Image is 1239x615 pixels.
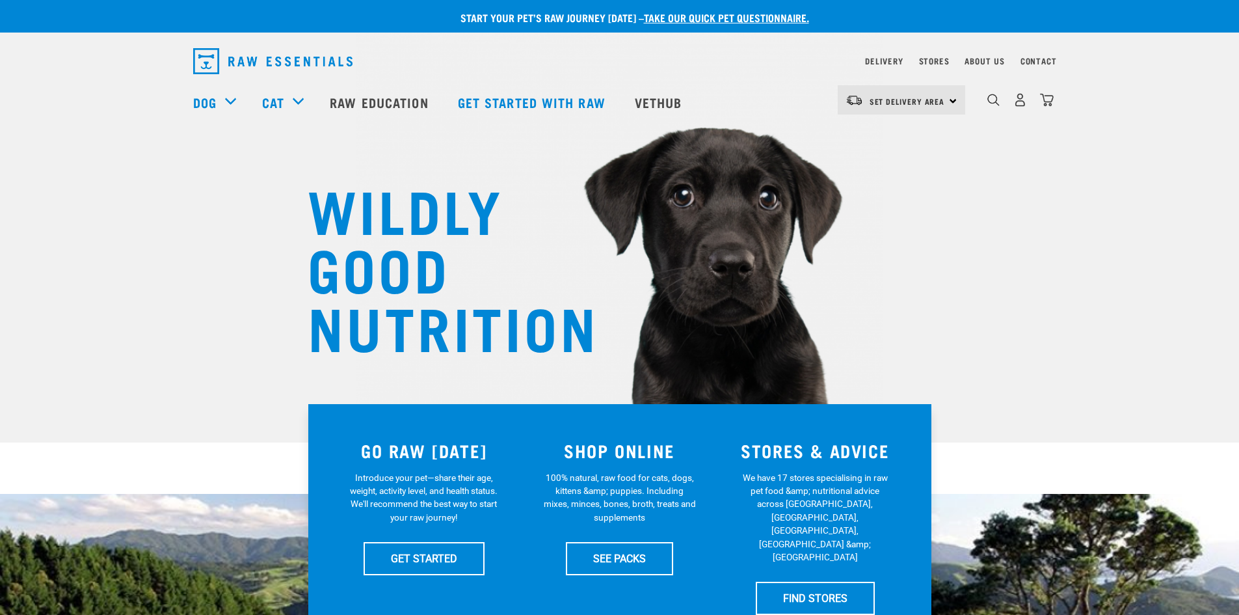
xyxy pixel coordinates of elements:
[193,48,353,74] img: Raw Essentials Logo
[919,59,950,63] a: Stores
[262,92,284,112] a: Cat
[529,441,710,461] h3: SHOP ONLINE
[364,542,485,575] a: GET STARTED
[1020,59,1057,63] a: Contact
[317,76,444,128] a: Raw Education
[308,179,568,355] h1: WILDLY GOOD NUTRITION
[1040,93,1054,107] img: home-icon@2x.png
[334,441,514,461] h3: GO RAW [DATE]
[965,59,1004,63] a: About Us
[644,14,809,20] a: take our quick pet questionnaire.
[183,43,1057,79] nav: dropdown navigation
[987,94,1000,106] img: home-icon-1@2x.png
[865,59,903,63] a: Delivery
[846,94,863,106] img: van-moving.png
[756,582,875,614] a: FIND STORES
[445,76,622,128] a: Get started with Raw
[870,99,945,103] span: Set Delivery Area
[566,542,673,575] a: SEE PACKS
[347,471,500,525] p: Introduce your pet—share their age, weight, activity level, and health status. We'll recommend th...
[1013,93,1027,107] img: user.png
[725,441,905,461] h3: STORES & ADVICE
[739,471,892,564] p: We have 17 stores specialising in raw pet food &amp; nutritional advice across [GEOGRAPHIC_DATA],...
[622,76,699,128] a: Vethub
[193,92,217,112] a: Dog
[543,471,696,525] p: 100% natural, raw food for cats, dogs, kittens &amp; puppies. Including mixes, minces, bones, bro...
